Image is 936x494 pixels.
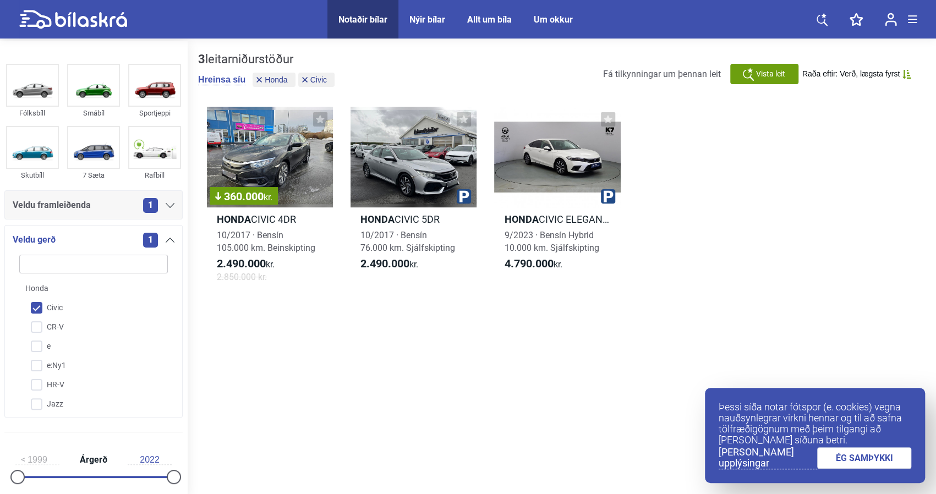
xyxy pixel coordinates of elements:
[885,13,897,26] img: user-login.svg
[719,402,911,446] p: Þessi síða notar fótspor (e. cookies) vegna nauðsynlegrar virkni hennar og til að safna tölfræðig...
[264,192,272,202] span: kr.
[198,52,337,67] div: leitarniðurstöður
[351,213,477,226] h2: CIVIC 5DR
[504,213,538,225] b: Honda
[409,14,445,25] a: Nýir bílar
[360,213,395,225] b: Honda
[67,107,120,119] div: Smábíl
[6,107,59,119] div: Fólksbíll
[494,213,620,226] h2: CIVIC ELEGANCE HEV
[457,189,471,204] img: parking.png
[360,230,455,253] span: 10/2017 · Bensín 76.000 km. Sjálfskipting
[217,230,315,253] span: 10/2017 · Bensín 105.000 km. Beinskipting
[719,447,817,469] a: [PERSON_NAME] upplýsingar
[25,283,48,294] span: Honda
[265,76,287,84] span: Honda
[603,69,721,79] span: Fá tilkynningar um þennan leit
[217,213,251,225] b: Honda
[77,455,110,464] span: Árgerð
[217,271,267,283] span: 2.850.000 kr.
[6,169,59,182] div: Skutbíll
[338,14,387,25] a: Notaðir bílar
[67,169,120,182] div: 7 Sæta
[298,73,335,87] button: Civic
[360,257,418,271] span: kr.
[198,52,205,66] b: 3
[802,69,911,79] button: Raða eftir: Verð, lægsta fyrst
[143,233,158,248] span: 1
[467,14,512,25] a: Allt um bíla
[494,107,620,293] a: HondaCIVIC ELEGANCE HEV9/2023 · Bensín Hybrid10.000 km. Sjálfskipting4.790.000kr.
[504,230,599,253] span: 9/2023 · Bensín Hybrid 10.000 km. Sjálfskipting
[13,232,56,248] span: Veldu gerð
[253,73,295,87] button: Honda
[207,107,333,293] a: 360.000kr.HondaCIVIC 4DR10/2017 · Bensín105.000 km. Beinskipting2.490.000kr.2.850.000 kr.
[13,197,91,213] span: Veldu framleiðenda
[802,69,900,79] span: Raða eftir: Verð, lægsta fyrst
[351,107,477,293] a: HondaCIVIC 5DR10/2017 · Bensín76.000 km. Sjálfskipting2.490.000kr.
[207,213,333,226] h2: CIVIC 4DR
[217,257,275,271] span: kr.
[504,257,553,270] b: 4.790.000
[143,198,158,213] span: 1
[198,74,245,85] button: Hreinsa síu
[534,14,573,25] a: Um okkur
[128,169,181,182] div: Rafbíll
[817,447,912,469] a: ÉG SAMÞYKKI
[504,257,562,271] span: kr.
[310,76,327,84] span: Civic
[217,257,266,270] b: 2.490.000
[756,68,785,80] span: Vista leit
[128,107,181,119] div: Sportjeppi
[215,191,272,202] span: 360.000
[601,189,615,204] img: parking.png
[360,257,409,270] b: 2.490.000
